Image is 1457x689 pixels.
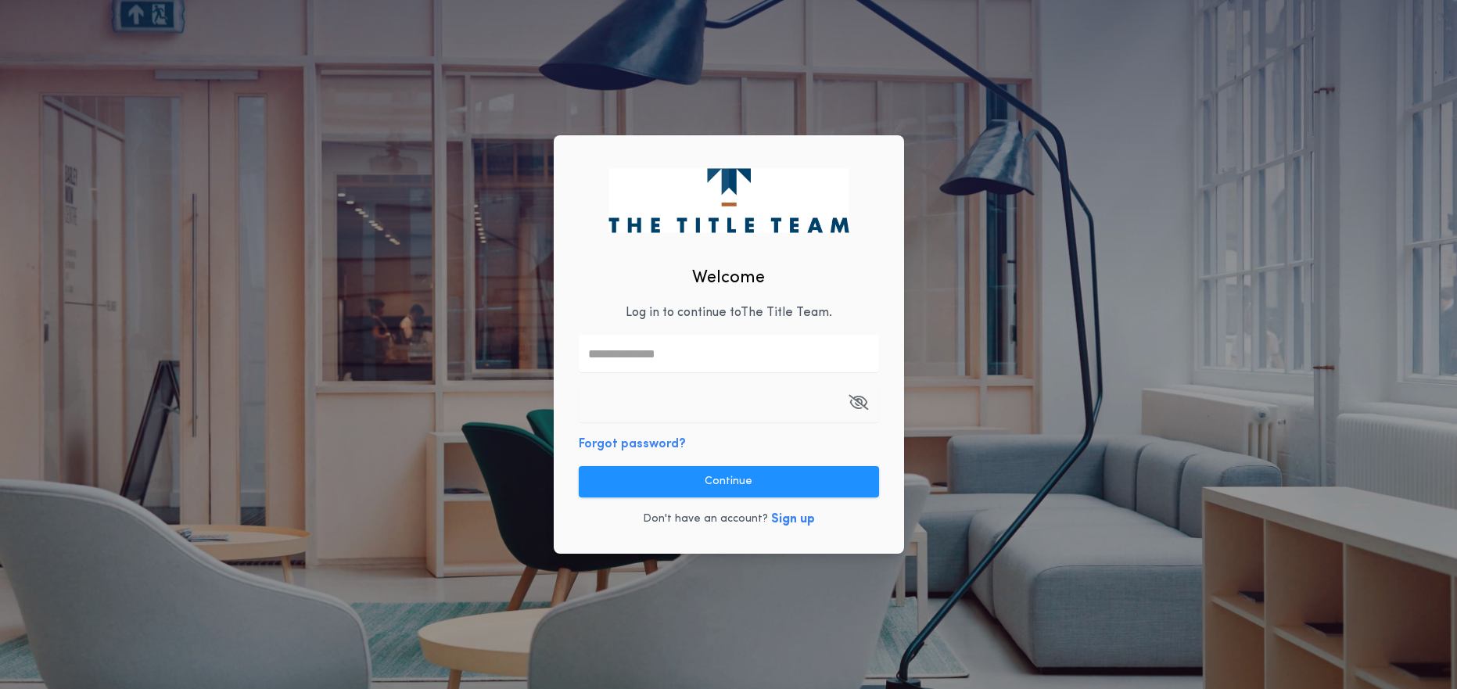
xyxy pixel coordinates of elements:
[771,510,815,529] button: Sign up
[643,511,768,527] p: Don't have an account?
[626,303,832,322] p: Log in to continue to The Title Team .
[608,168,849,232] img: logo
[579,435,686,454] button: Forgot password?
[692,265,765,291] h2: Welcome
[579,466,879,497] button: Continue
